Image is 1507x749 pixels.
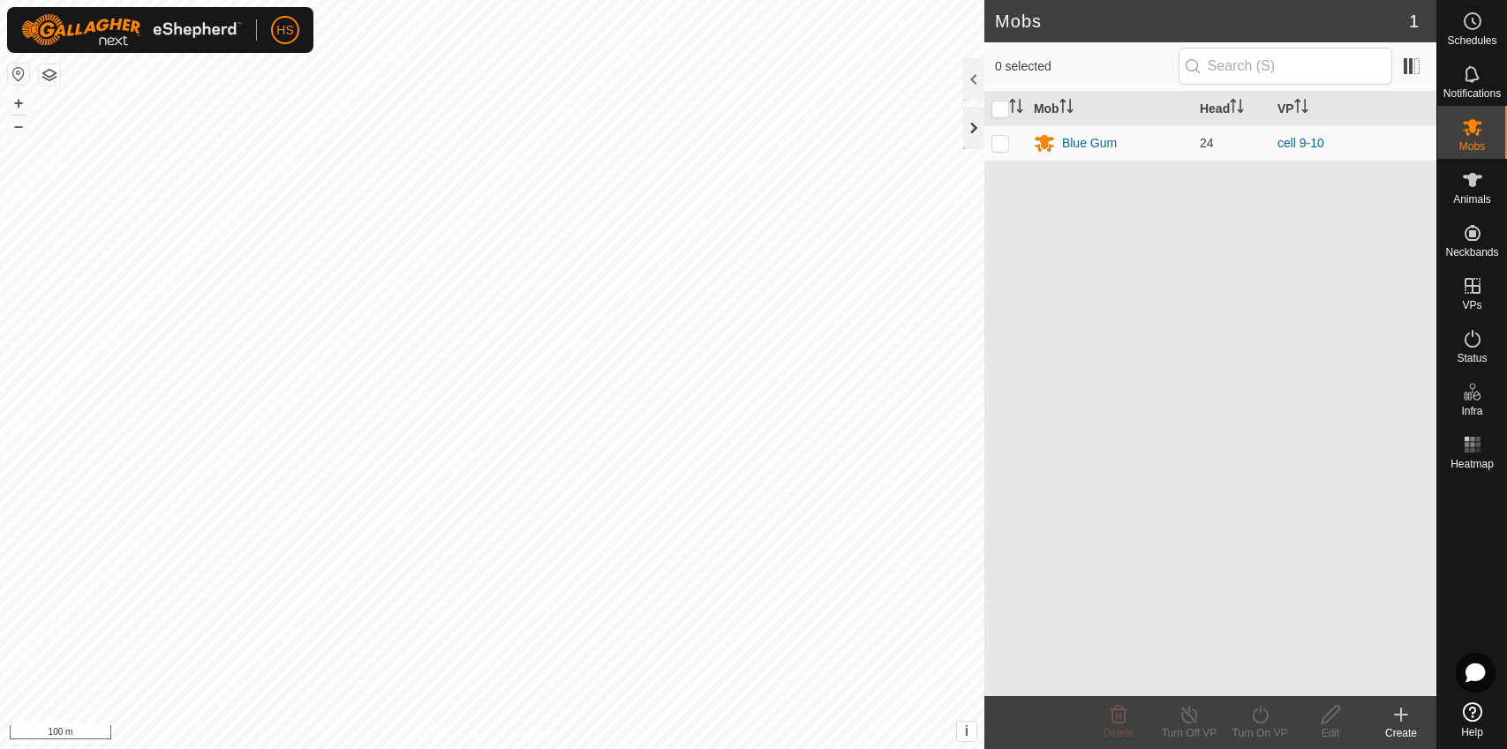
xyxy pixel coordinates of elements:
span: 0 selected [995,57,1179,76]
span: Heatmap [1450,459,1494,469]
a: Privacy Policy [422,726,488,742]
span: Neckbands [1445,247,1498,258]
button: + [8,93,29,114]
p-sorticon: Activate to sort [1294,101,1308,116]
a: cell 9-10 [1277,136,1324,150]
div: Blue Gum [1062,134,1117,153]
span: HS [276,21,293,40]
span: Status [1457,353,1487,363]
span: Mobs [1459,141,1485,152]
p-sorticon: Activate to sort [1059,101,1074,116]
th: VP [1270,92,1436,126]
span: i [965,723,968,738]
button: Reset Map [8,64,29,85]
button: – [8,116,29,137]
span: Animals [1453,194,1491,205]
a: Help [1437,695,1507,745]
span: 24 [1200,136,1214,150]
input: Search (S) [1179,48,1392,85]
img: Gallagher Logo [21,14,242,46]
th: Head [1193,92,1270,126]
span: 1 [1409,8,1419,34]
div: Turn On VP [1224,725,1295,741]
button: i [957,722,976,741]
a: Contact Us [509,726,561,742]
th: Mob [1027,92,1193,126]
button: Map Layers [39,64,60,86]
div: Turn Off VP [1154,725,1224,741]
p-sorticon: Activate to sort [1009,101,1023,116]
span: Delete [1104,727,1134,739]
p-sorticon: Activate to sort [1230,101,1244,116]
span: VPs [1462,300,1481,311]
div: Create [1366,725,1436,741]
span: Infra [1461,406,1482,416]
span: Schedules [1447,35,1496,46]
h2: Mobs [995,11,1409,32]
div: Edit [1295,725,1366,741]
span: Notifications [1443,88,1501,99]
span: Help [1461,727,1483,738]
